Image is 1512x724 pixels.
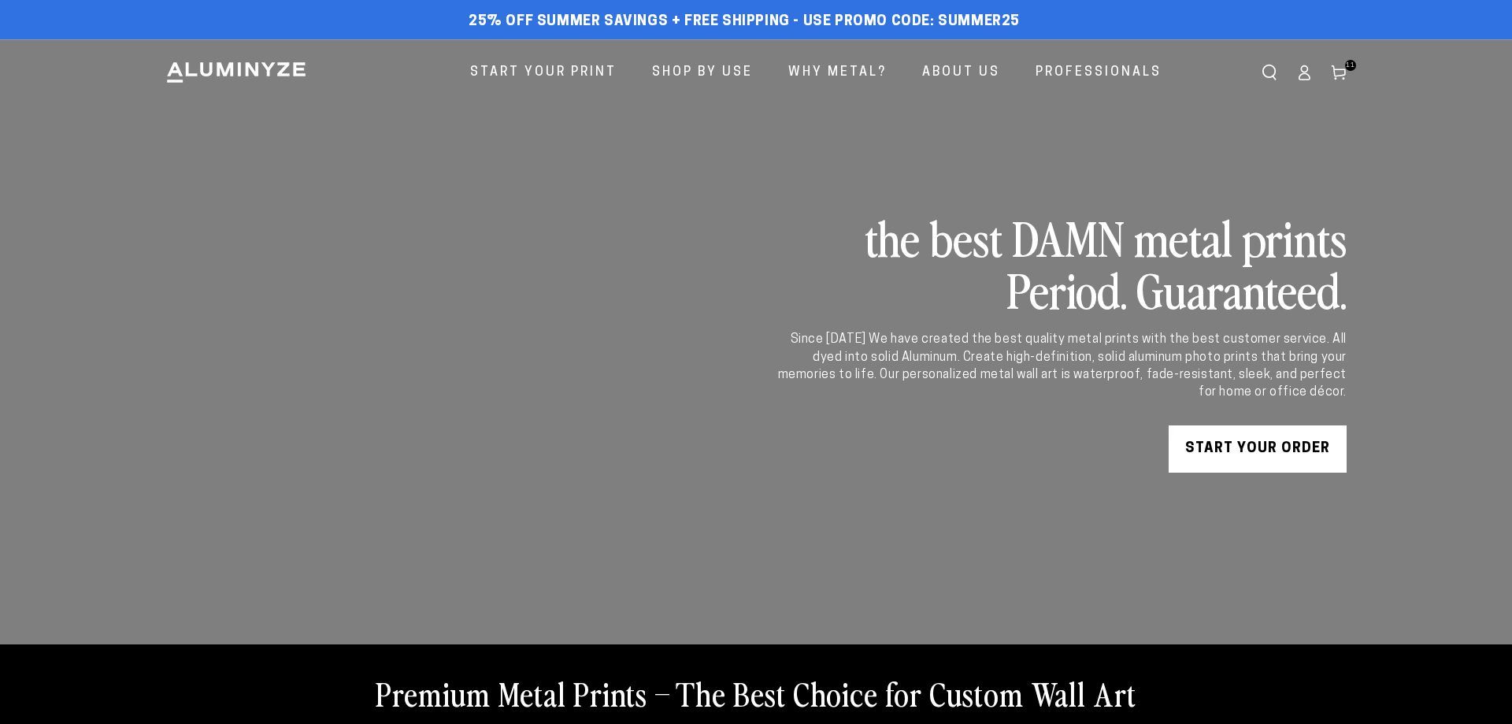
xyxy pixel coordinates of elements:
h2: Premium Metal Prints – The Best Choice for Custom Wall Art [376,673,1136,714]
a: Professionals [1024,52,1173,94]
a: START YOUR Order [1169,425,1347,473]
summary: Search our site [1252,55,1287,90]
span: Shop By Use [652,61,753,84]
span: Start Your Print [470,61,617,84]
span: 11 [1346,60,1354,71]
span: 25% off Summer Savings + Free Shipping - Use Promo Code: SUMMER25 [469,13,1020,31]
a: Shop By Use [640,52,765,94]
span: About Us [922,61,1000,84]
div: Since [DATE] We have created the best quality metal prints with the best customer service. All dy... [775,331,1347,402]
span: Professionals [1036,61,1162,84]
a: About Us [910,52,1012,94]
span: Why Metal? [788,61,887,84]
a: Start Your Print [458,52,628,94]
h2: the best DAMN metal prints Period. Guaranteed. [775,211,1347,315]
a: Why Metal? [776,52,899,94]
img: Aluminyze [165,61,307,84]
